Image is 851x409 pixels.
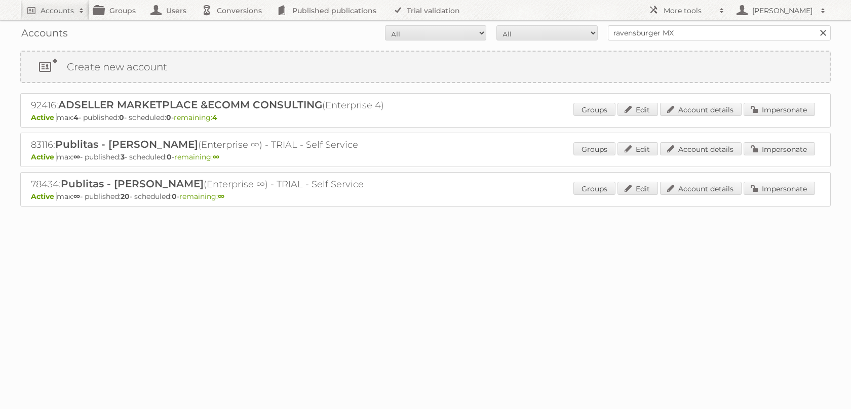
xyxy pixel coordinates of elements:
strong: ∞ [218,192,224,201]
span: remaining: [174,113,217,122]
strong: ∞ [73,152,80,161]
p: max: - published: - scheduled: - [31,152,820,161]
a: Create new account [21,52,830,82]
a: Account details [660,103,742,116]
h2: More tools [664,6,714,16]
h2: Accounts [41,6,74,16]
h2: [PERSON_NAME] [750,6,816,16]
strong: 4 [212,113,217,122]
a: Impersonate [744,142,815,155]
span: Active [31,152,57,161]
h2: 83116: (Enterprise ∞) - TRIAL - Self Service [31,138,385,151]
span: remaining: [179,192,224,201]
a: Account details [660,142,742,155]
a: Groups [573,182,615,195]
strong: 3 [121,152,125,161]
span: ADSELLER MARKETPLACE &ECOMM CONSULTING [58,99,322,111]
strong: 0 [166,113,171,122]
a: Edit [617,182,658,195]
a: Groups [573,142,615,155]
p: max: - published: - scheduled: - [31,113,820,122]
a: Edit [617,103,658,116]
span: Publitas - [PERSON_NAME] [61,178,204,190]
strong: 20 [121,192,130,201]
strong: ∞ [213,152,219,161]
h2: 78434: (Enterprise ∞) - TRIAL - Self Service [31,178,385,191]
strong: 0 [119,113,124,122]
span: remaining: [174,152,219,161]
a: Edit [617,142,658,155]
strong: 0 [172,192,177,201]
h2: 92416: (Enterprise 4) [31,99,385,112]
a: Groups [573,103,615,116]
span: Publitas - [PERSON_NAME] [55,138,198,150]
a: Account details [660,182,742,195]
span: Active [31,192,57,201]
a: Impersonate [744,103,815,116]
strong: ∞ [73,192,80,201]
p: max: - published: - scheduled: - [31,192,820,201]
a: Impersonate [744,182,815,195]
strong: 4 [73,113,79,122]
strong: 0 [167,152,172,161]
span: Active [31,113,57,122]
